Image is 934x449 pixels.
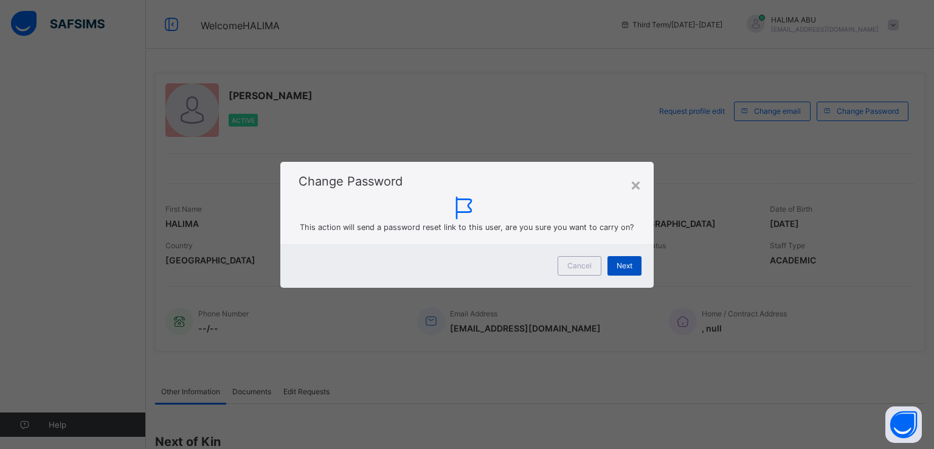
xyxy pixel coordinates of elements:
span: Change Password [299,174,403,189]
button: Open asap [885,406,922,443]
span: Next [617,261,632,270]
span: Cancel [567,261,592,270]
div: × [630,174,642,195]
span: This action will send a password reset link to this user, are you sure you want to carry on? [300,223,634,232]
